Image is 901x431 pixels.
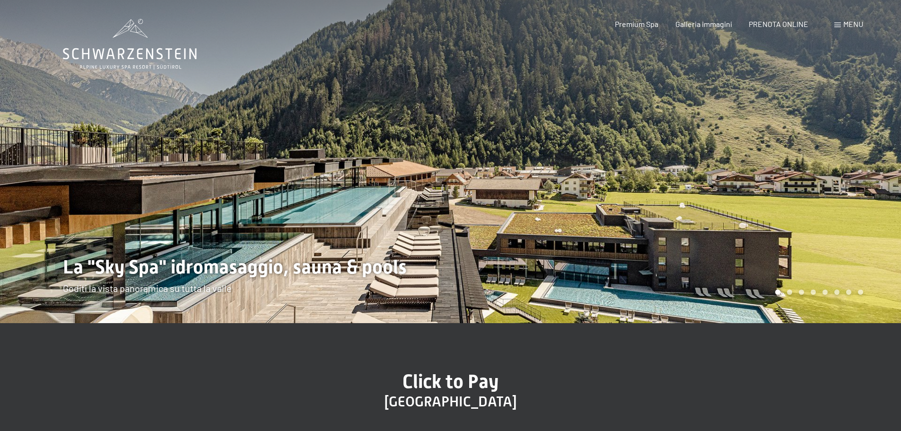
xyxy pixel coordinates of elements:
span: Click to Pay [402,370,499,393]
span: [GEOGRAPHIC_DATA] [385,393,517,410]
a: PRENOTA ONLINE [749,19,808,28]
a: Galleria immagini [675,19,732,28]
div: Carousel Page 5 [822,290,828,295]
div: Carousel Page 7 [846,290,851,295]
div: Carousel Page 4 [811,290,816,295]
div: Carousel Page 1 (Current Slide) [775,290,780,295]
div: Carousel Page 6 [834,290,840,295]
div: Carousel Pagination [772,290,863,295]
div: Carousel Page 2 [787,290,792,295]
div: Carousel Page 8 [858,290,863,295]
span: Menu [843,19,863,28]
a: Premium Spa [615,19,658,28]
div: Carousel Page 3 [799,290,804,295]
